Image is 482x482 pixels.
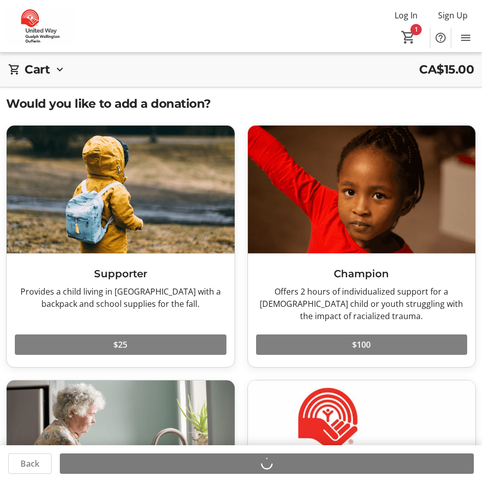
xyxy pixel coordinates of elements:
[399,28,418,46] button: Cart
[7,126,235,254] img: Supporter
[438,9,468,21] span: Sign Up
[248,126,476,254] img: Champion
[256,285,468,322] div: Offers 2 hours of individualized support for a [DEMOGRAPHIC_DATA] child or youth struggling with ...
[386,7,426,23] button: Log In
[455,28,476,48] button: Menu
[8,453,52,474] button: Back
[352,339,371,351] span: $100
[15,285,226,310] div: Provides a child living in [GEOGRAPHIC_DATA] with a backpack and school supplies for the fall.
[25,61,50,79] h2: Cart
[256,334,468,355] button: $100
[256,266,468,281] h3: Champion
[15,334,226,355] button: $25
[6,95,476,113] h2: Would you like to add a donation?
[430,7,476,23] button: Sign Up
[419,61,474,79] span: CA$15.00
[6,7,74,45] img: United Way Guelph Wellington Dufferin's Logo
[430,28,451,48] button: Help
[15,266,226,281] h3: Supporter
[113,339,127,351] span: $25
[20,457,39,470] span: Back
[395,9,418,21] span: Log In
